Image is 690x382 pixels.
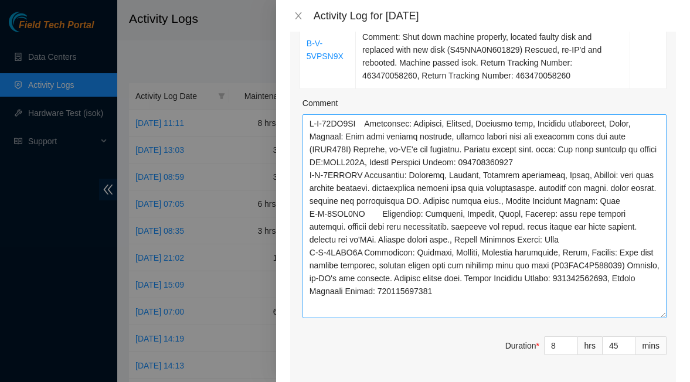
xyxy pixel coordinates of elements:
[307,39,344,61] a: B-V-5VPSN9X
[578,336,603,355] div: hrs
[290,11,307,22] button: Close
[302,97,338,110] label: Comment
[294,11,303,21] span: close
[314,9,676,22] div: Activity Log for [DATE]
[505,339,539,352] div: Duration
[356,11,630,89] td: Resolution: Rebooted, Rescued, Reseated components, Other, Comment: Shut down machine properly, l...
[302,114,667,318] textarea: Comment
[635,336,667,355] div: mins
